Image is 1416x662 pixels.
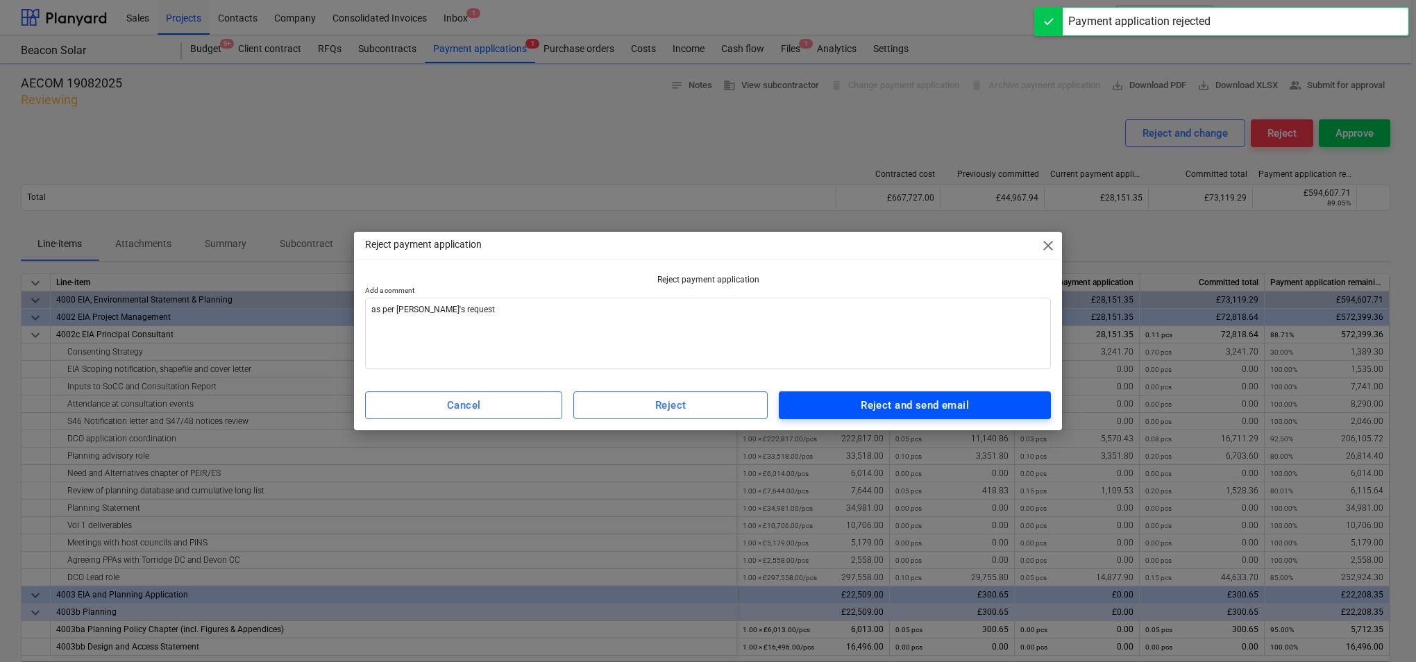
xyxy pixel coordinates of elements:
[655,396,686,414] div: Reject
[861,396,969,414] div: Reject and send email
[365,237,482,252] p: Reject payment application
[1068,13,1211,30] div: Payment application rejected
[365,274,1051,286] p: Reject payment application
[779,391,1051,419] button: Reject and send email
[365,286,1051,298] p: Add a comment
[447,396,481,414] div: Cancel
[573,391,768,419] button: Reject
[1347,595,1416,662] iframe: Chat Widget
[1040,237,1056,254] span: close
[365,391,562,419] button: Cancel
[365,298,1051,369] textarea: as per [PERSON_NAME]'s request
